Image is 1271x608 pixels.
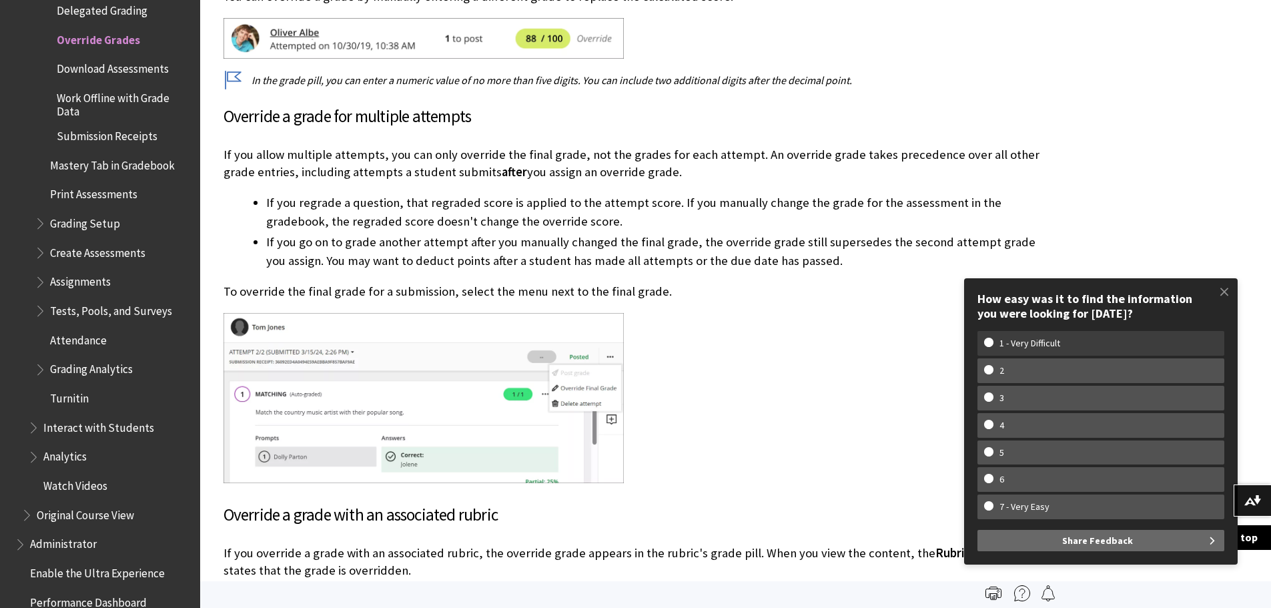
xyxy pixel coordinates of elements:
[57,125,157,143] span: Submission Receipts
[984,501,1065,513] w-span: 7 - Very Easy
[50,242,145,260] span: Create Assessments
[984,474,1019,485] w-span: 6
[984,447,1019,459] w-span: 5
[50,154,175,172] span: Mastery Tab in Gradebook
[224,545,1051,579] p: If you override a grade with an associated rubric, the override grade appears in the rubric's gra...
[224,18,624,59] img: Override grade option on a graded submission.
[266,194,1051,231] li: If you regrade a question, that regraded score is applied to the attempt score. If you manually c...
[43,446,87,464] span: Analytics
[985,585,1001,601] img: Print
[57,58,169,76] span: Download Assessments
[266,233,1051,270] li: If you go on to grade another attempt after you manually changed the final grade, the override gr...
[50,184,137,202] span: Print Assessments
[43,475,107,493] span: Watch Videos
[224,503,1051,528] h3: Override a grade with an associated rubric
[224,73,1051,87] p: In the grade pill, you can enter a numeric value of no more than five digits. You can include two...
[935,545,1012,561] span: Rubric Details
[50,212,120,230] span: Grading Setup
[43,416,154,434] span: Interact with Students
[977,530,1224,551] button: Share Feedback
[502,164,527,180] span: after
[224,104,1051,129] h3: Override a grade for multiple attempts
[57,29,140,47] span: Override Grades
[224,146,1051,181] p: If you allow multiple attempts, you can only override the final grade, not the grades for each at...
[50,358,133,376] span: Grading Analytics
[977,292,1224,320] div: How easy was it to find the information you were looking for [DATE]?
[50,271,111,289] span: Assignments
[30,533,97,551] span: Administrator
[57,87,191,118] span: Work Offline with Grade Data
[1040,585,1056,601] img: Follow this page
[1062,530,1133,551] span: Share Feedback
[30,562,165,580] span: Enable the Ultra Experience
[1014,585,1030,601] img: More help
[224,283,1051,300] p: To override the final grade for a submission, select the menu next to the final grade.
[50,300,172,318] span: Tests, Pools, and Surveys
[50,387,89,405] span: Turnitin
[984,392,1019,404] w-span: 3
[37,504,134,522] span: Original Course View
[224,313,624,483] img: Shows the menu selected for a students multiple attempts where you can override the final grade
[984,420,1019,431] w-span: 4
[984,365,1019,376] w-span: 2
[984,338,1076,349] w-span: 1 - Very Difficult
[50,329,107,347] span: Attendance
